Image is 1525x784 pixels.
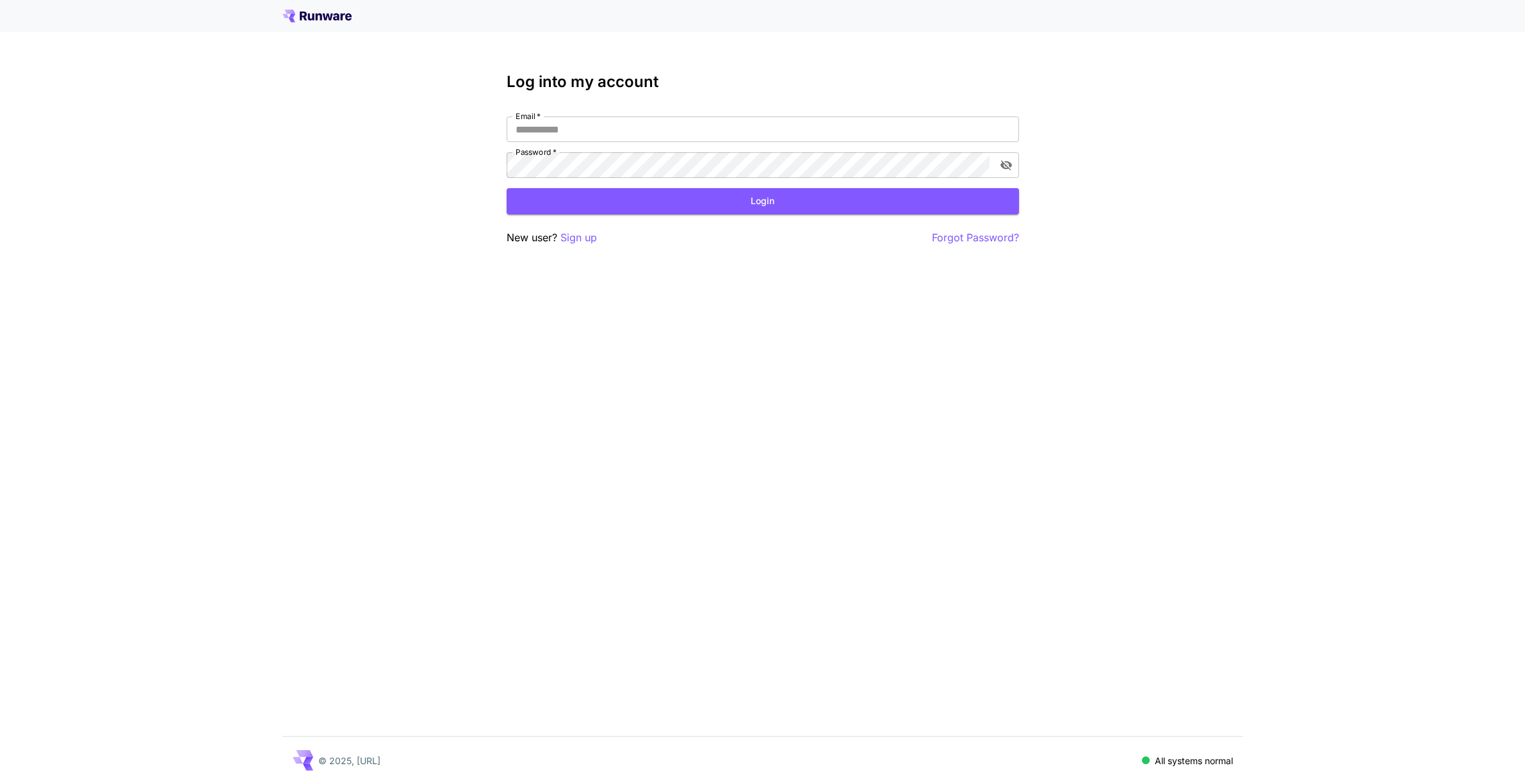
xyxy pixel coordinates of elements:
label: Email [516,111,541,122]
p: © 2025, [URL] [318,754,380,767]
button: toggle password visibility [995,154,1018,177]
p: New user? [507,230,597,246]
label: Password [516,147,557,157]
button: Sign up [560,230,597,246]
button: Forgot Password? [932,230,1019,246]
button: Login [507,188,1019,214]
h3: Log into my account [507,73,1019,91]
p: All systems normal [1155,754,1233,767]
